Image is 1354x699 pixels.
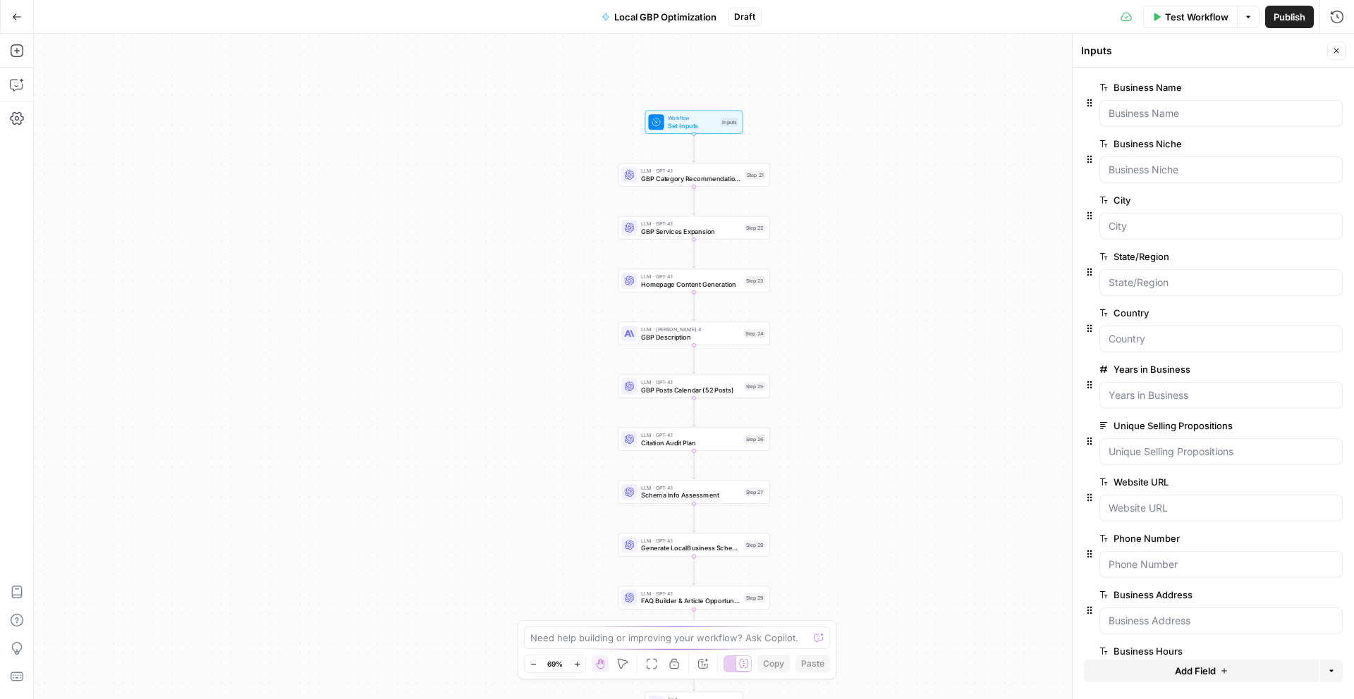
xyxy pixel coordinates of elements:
button: Paste [795,655,830,673]
label: State/Region [1099,249,1263,264]
div: LLM · GPT-4.1GBP Services ExpansionStep 22 [618,216,769,240]
div: Step 21 [745,171,765,179]
label: Phone Number [1099,531,1263,545]
span: Paste [801,657,824,670]
button: Local GBP Optimization [593,6,725,28]
div: LLM · GPT-4.1GBP Posts Calendar (52 Posts)Step 25 [618,375,769,398]
span: GBP Category Recommendations [641,173,741,183]
label: Business Name [1099,80,1263,94]
span: LLM · GPT-4.1 [641,589,740,597]
input: State/Region [1109,276,1334,290]
span: Citation Audit Plan [641,438,740,447]
span: LLM · GPT-4.1 [641,483,740,491]
span: GBP Posts Calendar (52 Posts) [641,385,740,395]
span: Homepage Content Generation [641,279,740,289]
div: Step 22 [744,223,766,232]
g: Edge from step_22 to step_23 [693,240,695,268]
div: LLM · GPT-4.1FAQ Builder & Article OpportunitiesStep 29 [618,586,769,609]
span: Local GBP Optimization [614,10,716,24]
label: Country [1099,306,1263,320]
div: LLM · [PERSON_NAME] 4GBP DescriptionStep 24 [618,322,769,345]
label: Years in Business [1099,362,1263,376]
span: FAQ Builder & Article Opportunities [641,596,740,606]
input: City [1109,219,1334,233]
button: Publish [1265,6,1314,28]
label: City [1099,193,1263,207]
g: Edge from step_23 to step_24 [693,292,695,321]
g: Edge from step_24 to step_25 [693,345,695,373]
span: Schema Info Assessment [641,490,740,500]
button: Copy [757,655,790,673]
span: LLM · GPT-4.1 [641,219,740,227]
input: Website URL [1109,501,1334,515]
input: Business Address [1109,614,1334,628]
label: Business Niche [1099,137,1263,151]
input: Unique Selling Propositions [1109,445,1334,459]
span: 69% [547,658,563,669]
span: GBP Description [641,332,740,342]
button: Test Workflow [1143,6,1237,28]
g: Edge from step_30 to end [693,662,695,691]
input: Years in Business [1109,388,1334,402]
span: GBP Services Expansion [641,226,740,236]
div: Step 29 [744,593,766,602]
span: Copy [763,657,784,670]
div: LLM · GPT-4.1Generate LocalBusiness SchemaStep 28 [618,533,769,556]
g: Edge from step_26 to step_27 [693,451,695,479]
span: LLM · GPT-4.1 [641,431,740,438]
div: LLM · GPT-4.1Citation Audit PlanStep 26 [618,428,769,451]
div: Step 27 [744,488,766,496]
g: Edge from step_28 to step_29 [693,557,695,585]
input: Phone Number [1109,557,1334,571]
label: Unique Selling Propositions [1099,419,1263,433]
div: Inputs [1081,44,1323,58]
label: Business Address [1099,588,1263,602]
div: LLM · GPT-4.1Homepage Content GenerationStep 23 [618,269,769,292]
input: Business Name [1109,106,1334,120]
span: LLM · GPT-4.1 [641,272,740,280]
div: Step 25 [744,382,766,390]
label: Website URL [1099,475,1263,489]
div: Inputs [720,118,738,126]
g: Edge from step_21 to step_22 [693,187,695,215]
span: Draft [734,11,755,23]
span: Generate LocalBusiness Schema [641,543,740,553]
input: Business Niche [1109,163,1334,177]
span: Add Field [1175,664,1216,678]
span: LLM · [PERSON_NAME] 4 [641,325,740,333]
label: Business Hours [1099,644,1263,658]
div: Step 23 [744,276,766,285]
g: Edge from start to step_21 [693,134,695,162]
span: LLM · GPT-4.1 [641,166,741,174]
span: Set Inputs [668,120,716,130]
input: Country [1109,332,1334,346]
div: LLM · GPT-4.1Schema Info AssessmentStep 27 [618,480,769,503]
button: Add Field [1084,660,1319,682]
span: LLM · GPT-4.1 [641,378,740,385]
div: LLM · GPT-4.1GBP Category RecommendationsStep 21 [618,163,769,187]
g: Edge from step_25 to step_26 [693,398,695,426]
span: Test Workflow [1165,10,1228,24]
div: Step 26 [744,435,766,443]
div: Step 24 [743,329,765,338]
g: Edge from step_27 to step_28 [693,504,695,532]
span: Publish [1274,10,1305,24]
div: WorkflowSet InputsInputs [618,111,769,134]
div: Step 28 [744,540,766,549]
span: LLM · GPT-4.1 [641,536,740,544]
span: Workflow [668,113,716,121]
